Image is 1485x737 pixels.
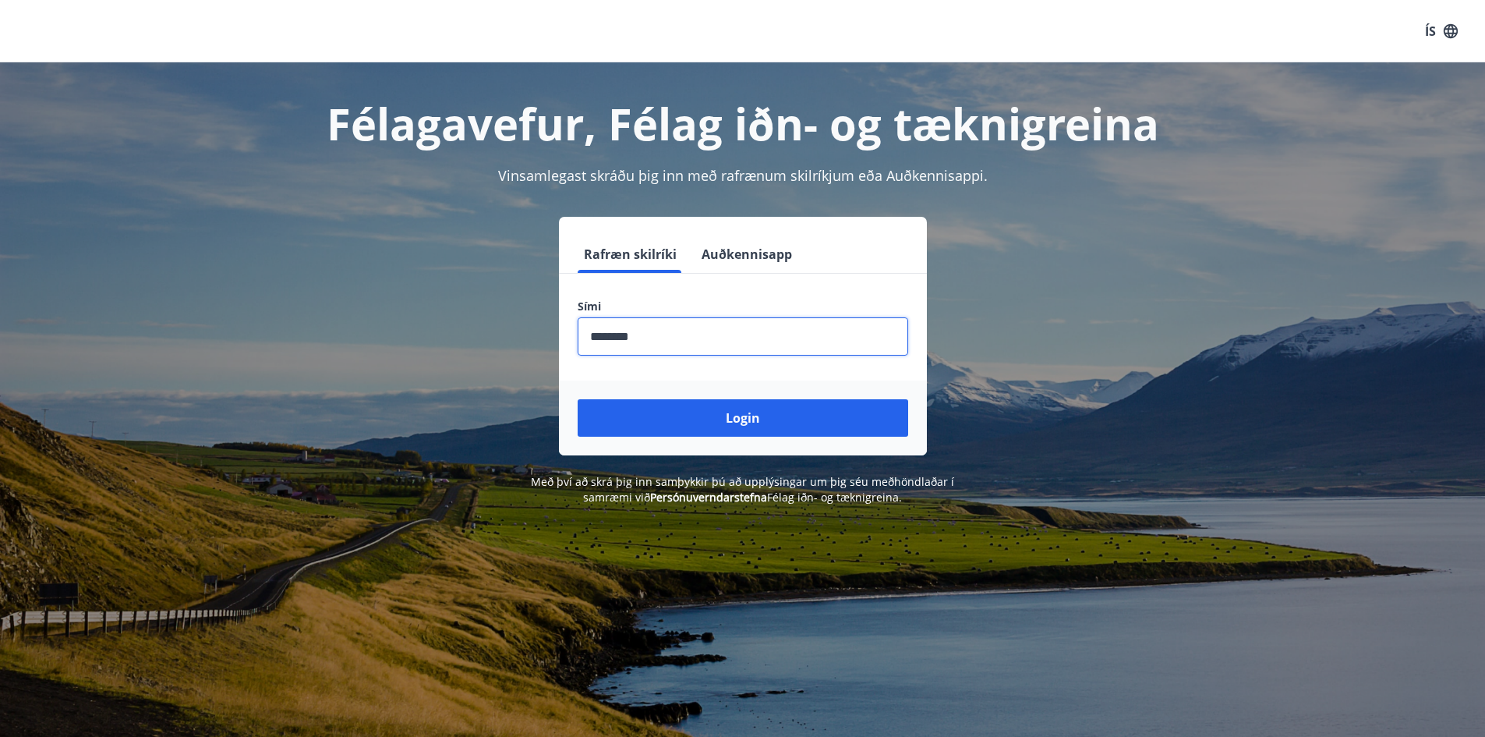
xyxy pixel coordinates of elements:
[650,490,767,505] a: Persónuverndarstefna
[1416,17,1466,45] button: ÍS
[578,299,908,314] label: Sími
[200,94,1285,153] h1: Félagavefur, Félag iðn- og tæknigreina
[695,236,798,273] button: Auðkennisapp
[531,474,954,505] span: Með því að skrá þig inn samþykkir þú að upplýsingar um þig séu meðhöndlaðar í samræmi við Félag i...
[498,166,988,185] span: Vinsamlegast skráðu þig inn með rafrænum skilríkjum eða Auðkennisappi.
[578,236,683,273] button: Rafræn skilríki
[578,399,908,437] button: Login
